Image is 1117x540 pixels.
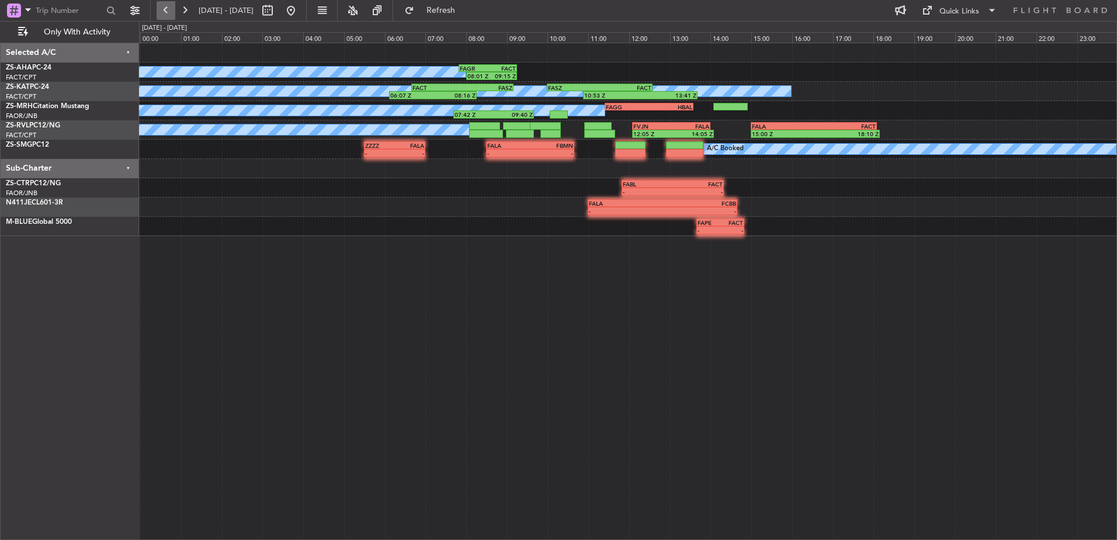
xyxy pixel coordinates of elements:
div: FCBB [662,200,736,207]
div: FALA [394,142,424,149]
div: 07:42 Z [455,111,494,118]
div: 12:00 [629,32,670,43]
div: FASZ [548,84,599,91]
div: 08:00 [466,32,507,43]
div: FAPE [698,219,720,226]
span: N411JE [6,199,32,206]
div: 19:00 [914,32,955,43]
span: ZS-RVL [6,122,29,129]
div: - [720,227,743,234]
div: 02:00 [222,32,263,43]
a: N411JECL601-3R [6,199,63,206]
div: 15:00 Z [752,130,816,137]
div: FAGG [606,103,649,110]
div: A/C Booked [707,140,744,158]
div: 22:00 [1036,32,1077,43]
div: - [623,188,672,195]
div: 06:07 Z [390,92,433,99]
div: 10:53 Z [584,92,640,99]
div: 09:40 Z [494,111,533,118]
a: ZS-SMGPC12 [6,141,49,148]
div: 01:00 [181,32,222,43]
button: Quick Links [916,1,1002,20]
div: 12:05 Z [633,130,673,137]
a: ZS-KATPC-24 [6,84,49,91]
div: 08:01 Z [467,72,491,79]
button: Refresh [399,1,469,20]
div: - [662,207,736,214]
div: FVJN [633,123,671,130]
div: - [698,227,720,234]
div: FACT [600,84,651,91]
div: 13:00 [670,32,711,43]
div: - [487,150,530,157]
div: 18:00 [873,32,914,43]
div: - [530,150,574,157]
a: FAOR/JNB [6,189,37,198]
div: FACT [488,65,516,72]
div: 09:00 [507,32,548,43]
div: HBAL [649,103,692,110]
div: 13:41 Z [640,92,696,99]
div: ZZZZ [365,142,395,149]
a: ZS-CTRPC12/NG [6,180,61,187]
div: 04:00 [303,32,344,43]
div: FASZ [462,84,512,91]
div: FACT [673,181,723,188]
span: ZS-SMG [6,141,32,148]
div: 09:15 Z [491,72,515,79]
div: 21:00 [995,32,1036,43]
div: - [673,188,723,195]
div: FALA [671,123,709,130]
div: Quick Links [939,6,979,18]
div: 06:00 [385,32,426,43]
div: 03:00 [262,32,303,43]
a: FACT/CPT [6,73,36,82]
div: 00:00 [140,32,181,43]
span: ZS-CTR [6,180,30,187]
div: 14:05 Z [673,130,713,137]
div: FALA [589,200,662,207]
a: ZS-MRHCitation Mustang [6,103,89,110]
div: 05:00 [344,32,385,43]
div: FACT [412,84,462,91]
div: 17:00 [833,32,874,43]
div: FALA [752,123,814,130]
a: ZS-RVLPC12/NG [6,122,60,129]
button: Only With Activity [13,23,127,41]
span: M-BLUE [6,219,32,226]
span: ZS-KAT [6,84,30,91]
a: ZS-AHAPC-24 [6,64,51,71]
div: 14:00 [710,32,751,43]
a: FAOR/JNB [6,112,37,120]
span: [DATE] - [DATE] [199,5,254,16]
span: ZS-MRH [6,103,33,110]
div: - [589,207,662,214]
div: FABL [623,181,672,188]
div: - [365,150,395,157]
div: 11:00 [588,32,629,43]
div: 18:10 Z [816,130,879,137]
a: M-BLUEGlobal 5000 [6,219,72,226]
span: Refresh [417,6,466,15]
div: FACT [720,219,743,226]
span: Only With Activity [30,28,123,36]
div: [DATE] - [DATE] [142,23,187,33]
a: FACT/CPT [6,92,36,101]
div: 08:16 Z [433,92,476,99]
div: 20:00 [955,32,996,43]
a: FACT/CPT [6,131,36,140]
span: ZS-AHA [6,64,32,71]
div: - [394,150,424,157]
div: 07:00 [425,32,466,43]
div: 16:00 [792,32,833,43]
div: 15:00 [751,32,792,43]
div: FACT [814,123,876,130]
div: FALA [487,142,530,149]
input: Trip Number [36,2,103,19]
div: FBMN [530,142,574,149]
div: FAGR [460,65,488,72]
div: 10:00 [547,32,588,43]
